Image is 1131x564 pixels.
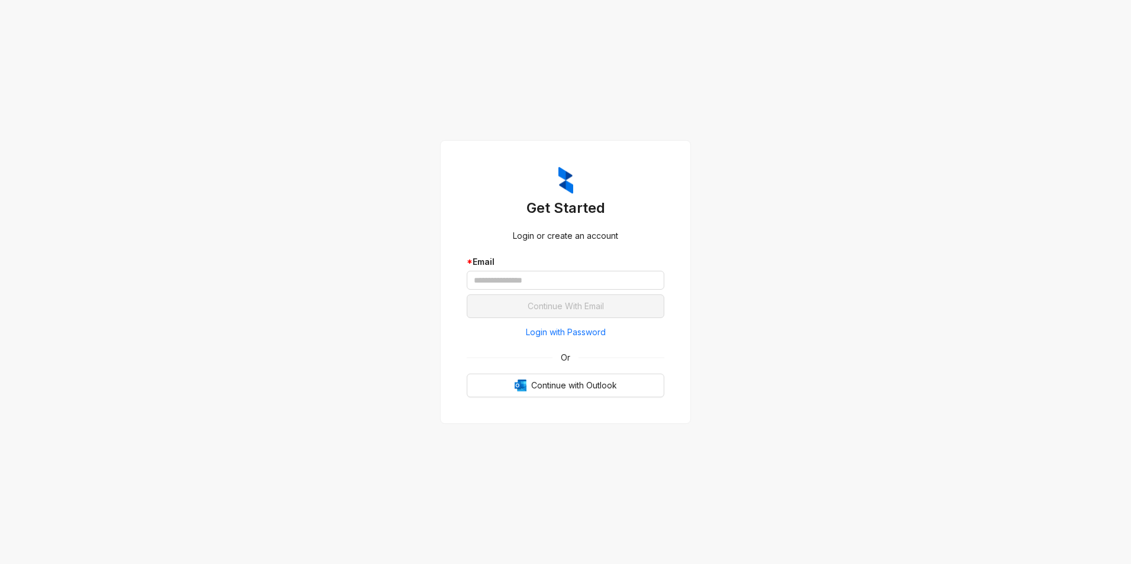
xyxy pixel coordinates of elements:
[467,294,664,318] button: Continue With Email
[467,199,664,218] h3: Get Started
[531,379,617,392] span: Continue with Outlook
[467,255,664,268] div: Email
[467,323,664,342] button: Login with Password
[558,167,573,194] img: ZumaIcon
[552,351,579,364] span: Or
[526,326,606,339] span: Login with Password
[515,380,526,391] img: Outlook
[467,374,664,397] button: OutlookContinue with Outlook
[467,229,664,242] div: Login or create an account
